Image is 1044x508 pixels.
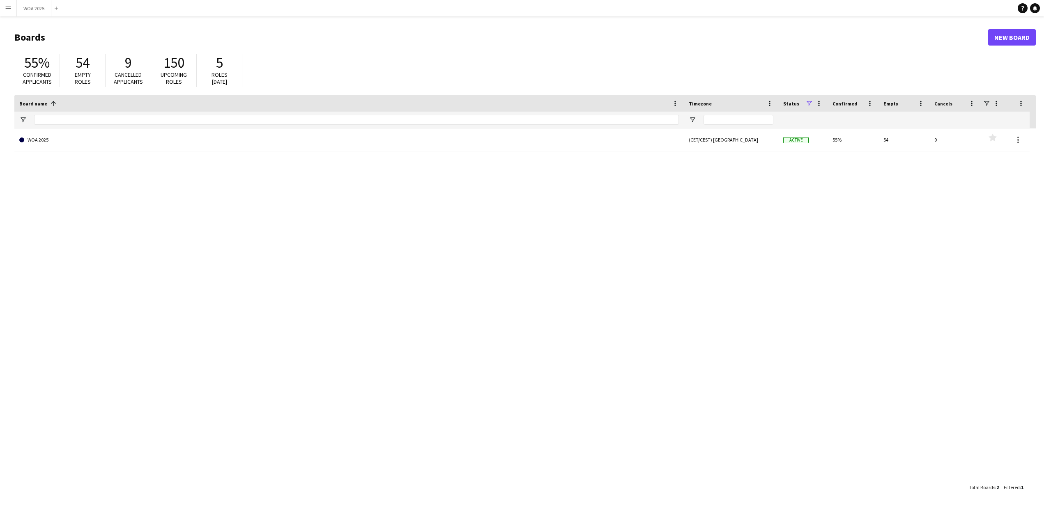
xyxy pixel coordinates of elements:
[704,115,773,125] input: Timezone Filter Input
[34,115,679,125] input: Board name Filter Input
[996,484,999,490] span: 2
[125,54,132,72] span: 9
[114,71,143,85] span: Cancelled applicants
[19,101,47,107] span: Board name
[689,101,712,107] span: Timezone
[212,71,228,85] span: Roles [DATE]
[883,101,898,107] span: Empty
[19,116,27,124] button: Open Filter Menu
[216,54,223,72] span: 5
[1004,484,1020,490] span: Filtered
[1021,484,1023,490] span: 1
[163,54,184,72] span: 150
[14,31,988,43] h1: Boards
[19,128,679,151] a: WOA 2025
[783,101,799,107] span: Status
[878,128,929,151] div: 54
[75,71,91,85] span: Empty roles
[76,54,90,72] span: 54
[1004,479,1023,495] div: :
[828,128,878,151] div: 55%
[689,116,696,124] button: Open Filter Menu
[934,101,952,107] span: Cancels
[17,0,51,16] button: WOA 2025
[929,128,980,151] div: 9
[969,484,995,490] span: Total Boards
[684,128,778,151] div: (CET/CEST) [GEOGRAPHIC_DATA]
[988,29,1036,46] a: New Board
[969,479,999,495] div: :
[783,137,809,143] span: Active
[161,71,187,85] span: Upcoming roles
[832,101,858,107] span: Confirmed
[23,71,52,85] span: Confirmed applicants
[24,54,50,72] span: 55%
